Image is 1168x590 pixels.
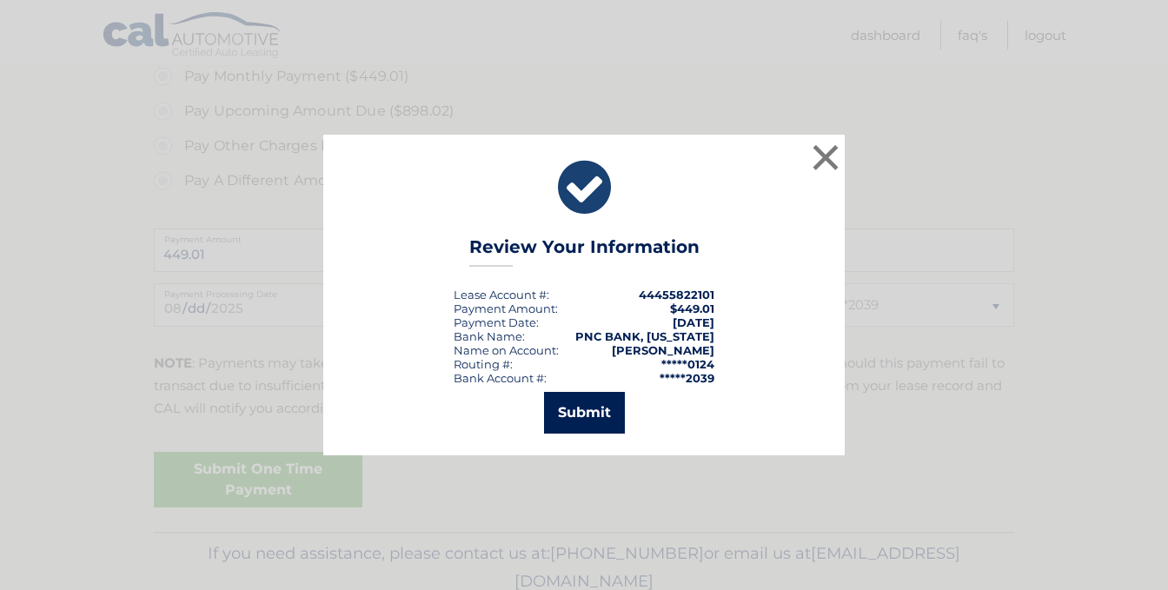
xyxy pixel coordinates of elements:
div: Bank Name: [454,329,525,343]
div: Payment Amount: [454,302,558,315]
div: Name on Account: [454,343,559,357]
div: Routing #: [454,357,513,371]
strong: [PERSON_NAME] [612,343,714,357]
div: : [454,315,539,329]
h3: Review Your Information [469,236,700,267]
span: [DATE] [673,315,714,329]
button: Submit [544,392,625,434]
div: Lease Account #: [454,288,549,302]
span: $449.01 [670,302,714,315]
button: × [808,140,843,175]
span: Payment Date [454,315,536,329]
strong: PNC BANK, [US_STATE] [575,329,714,343]
div: Bank Account #: [454,371,547,385]
strong: 44455822101 [639,288,714,302]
